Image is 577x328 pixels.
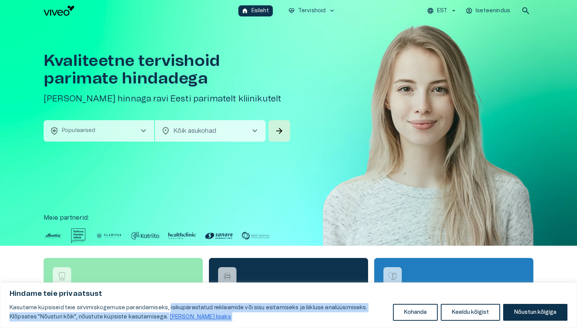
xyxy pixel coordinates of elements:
h5: [PERSON_NAME] hinnaga ravi Eesti parimatelt kliinikutelt [44,93,292,104]
span: ecg_heart [288,7,295,14]
span: chevron_right [250,126,259,135]
p: Esileht [251,7,269,15]
img: Partner logo [95,228,122,243]
p: Populaarsed [62,127,96,135]
span: keyboard_arrow_down [329,7,336,14]
p: Meie partnerid : [44,213,533,222]
span: arrow_forward [275,126,284,135]
button: Kohanda [393,304,438,321]
button: open search modal [518,3,533,18]
img: Partner logo [44,228,62,243]
a: Loe lisaks [170,314,231,320]
p: Kõik asukohad [173,126,238,135]
button: homeEsileht [238,5,273,16]
span: chevron_right [139,126,148,135]
img: Partner logo [205,228,233,243]
span: location_on [161,126,170,135]
button: Search [269,120,290,142]
img: Füsioterapeudi vastuvõtt logo [222,271,233,282]
p: Iseteenindus [476,7,510,15]
img: Viveo logo [44,6,74,16]
p: Kasutame küpsiseid teie sirvimiskogemuse parandamiseks, isikupärastatud reklaamide või sisu esita... [10,303,387,321]
p: Hindame teie privaatsust [10,289,567,299]
p: Tervishoid [298,7,326,15]
h1: Kvaliteetne tervishoid parimate hindadega [44,52,292,87]
button: EST [426,5,458,16]
img: Partner logo [242,228,269,243]
a: Navigate to homepage [44,6,235,16]
button: Keeldu kõigist [441,304,500,321]
button: health_and_safetyPopulaarsedchevron_right [44,120,154,142]
button: Nõustun kõigiga [503,304,567,321]
img: Woman smiling [323,21,533,269]
span: health_and_safety [50,126,59,135]
span: search [521,6,530,15]
img: Partner logo [132,228,159,243]
img: Partner logo [168,228,196,243]
button: Iseteenindus [465,5,512,16]
button: ecg_heartTervishoidkeyboard_arrow_down [285,5,339,16]
img: Võta ühendust vaimse tervise spetsialistiga logo [387,271,398,282]
p: EST [437,7,447,15]
img: Broneeri hambaarsti konsultatsioon logo [56,271,68,282]
img: Partner logo [71,228,86,243]
span: home [241,7,248,14]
